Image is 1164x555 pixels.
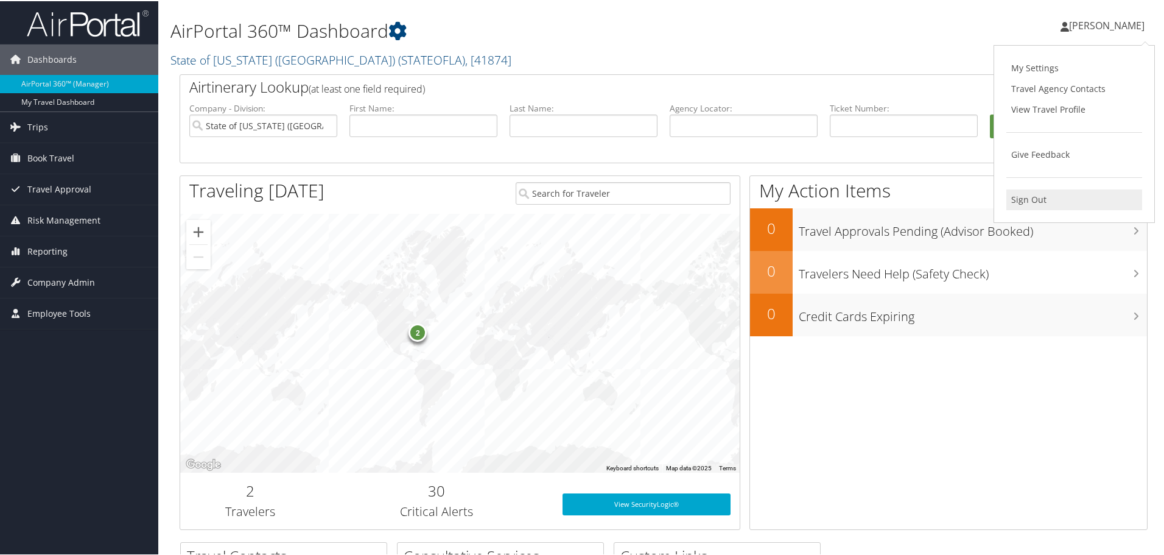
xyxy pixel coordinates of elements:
[349,101,497,113] label: First Name:
[398,51,465,67] span: ( STATEOFLA )
[27,297,91,328] span: Employee Tools
[329,479,544,500] h2: 30
[1006,188,1142,209] a: Sign Out
[27,43,77,74] span: Dashboards
[186,219,211,243] button: Zoom in
[510,101,657,113] label: Last Name:
[27,173,91,203] span: Travel Approval
[799,258,1147,281] h3: Travelers Need Help (Safety Check)
[183,456,223,472] a: Open this area in Google Maps (opens a new window)
[189,177,324,202] h1: Traveling [DATE]
[309,81,425,94] span: (at least one field required)
[799,216,1147,239] h3: Travel Approvals Pending (Advisor Booked)
[750,207,1147,250] a: 0Travel Approvals Pending (Advisor Booked)
[1061,6,1157,43] a: [PERSON_NAME]
[750,177,1147,202] h1: My Action Items
[189,76,1057,96] h2: Airtinerary Lookup
[666,464,712,470] span: Map data ©2025
[750,260,793,280] h2: 0
[1006,57,1142,77] a: My Settings
[1069,18,1145,31] span: [PERSON_NAME]
[750,217,793,238] h2: 0
[990,113,1138,138] button: Search
[516,181,731,203] input: Search for Traveler
[719,464,736,470] a: Terms (opens in new tab)
[750,250,1147,292] a: 0Travelers Need Help (Safety Check)
[27,235,68,266] span: Reporting
[27,142,74,172] span: Book Travel
[799,301,1147,324] h3: Credit Cards Expiring
[27,204,100,235] span: Risk Management
[830,101,978,113] label: Ticket Number:
[170,17,828,43] h1: AirPortal 360™ Dashboard
[189,101,337,113] label: Company - Division:
[408,322,427,341] div: 2
[27,8,149,37] img: airportal-logo.png
[183,456,223,472] img: Google
[465,51,511,67] span: , [ 41874 ]
[186,244,211,268] button: Zoom out
[1006,98,1142,119] a: View Travel Profile
[1006,77,1142,98] a: Travel Agency Contacts
[1006,143,1142,164] a: Give Feedback
[606,463,659,472] button: Keyboard shortcuts
[27,266,95,297] span: Company Admin
[189,502,311,519] h3: Travelers
[750,302,793,323] h2: 0
[189,479,311,500] h2: 2
[750,292,1147,335] a: 0Credit Cards Expiring
[27,111,48,141] span: Trips
[670,101,818,113] label: Agency Locator:
[563,492,731,514] a: View SecurityLogic®
[170,51,511,67] a: State of [US_STATE] ([GEOGRAPHIC_DATA])
[329,502,544,519] h3: Critical Alerts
